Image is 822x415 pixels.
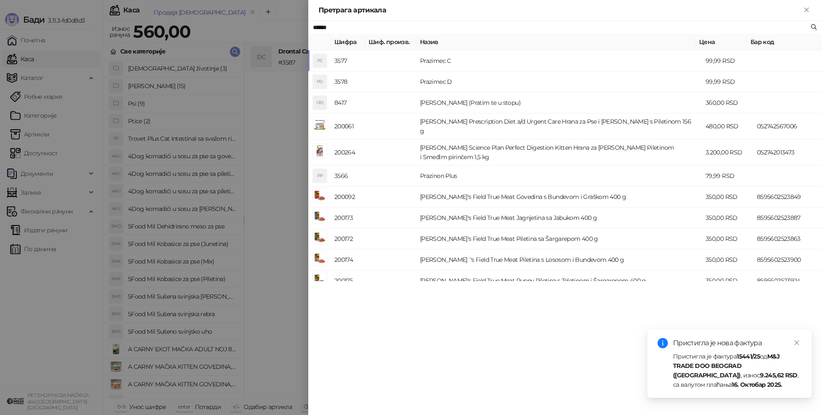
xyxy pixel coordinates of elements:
[702,228,753,249] td: 350,00 RSD
[313,75,327,89] div: PD
[331,207,365,228] td: 200173
[702,270,753,291] td: 350,00 RSD
[702,166,753,187] td: 79,99 RSD
[417,113,702,139] td: [PERSON_NAME] Prescription Diet a/d Urgent Care Hrana za Pse i [PERSON_NAME] s Piletinom 156 g
[417,139,702,166] td: [PERSON_NAME] Science Plan Perfect Digestion Kitten Hrana za [PERSON_NAME] Piletinom i Smeđim pir...
[737,353,760,360] strong: 15441/25
[331,166,365,187] td: 3566
[747,34,816,50] th: Бар код
[417,187,702,207] td: [PERSON_NAME]'s Field True Meat Govedina s Bundevom i Graškom 400 g
[331,249,365,270] td: 200174
[417,166,702,187] td: Prazinon Plus
[417,92,702,113] td: [PERSON_NAME] (Pratim te u stopu)
[760,371,797,379] strong: 9.245,62 RSD
[696,34,747,50] th: Цена
[753,207,822,228] td: 8595602523887
[313,96,327,110] div: CB(
[753,113,822,139] td: 052742567006
[658,338,668,348] span: info-circle
[331,34,365,50] th: Шифра
[365,34,417,50] th: Шиф. произв.
[702,71,753,92] td: 99,99 RSD
[417,228,702,249] td: [PERSON_NAME]'s Field True Meat Piletina sa Šargarepom 400 g
[417,50,702,71] td: Prazimec C
[702,207,753,228] td: 350,00 RSD
[673,353,780,379] strong: M&J TRADE DOO BEOGRAD ([GEOGRAPHIC_DATA])
[673,338,801,348] div: Пристигла је нова фактура
[417,207,702,228] td: [PERSON_NAME]'s Field True Meat Jagnjetina sa Jabukom 400 g
[792,338,801,347] a: Close
[331,92,365,113] td: 8417
[794,340,800,346] span: close
[753,270,822,291] td: 8595602523924
[753,249,822,270] td: 8595602523900
[702,113,753,139] td: 480,00 RSD
[331,113,365,139] td: 200061
[319,5,801,15] div: Претрага артикала
[313,169,327,183] div: PP
[702,50,753,71] td: 99,99 RSD
[753,228,822,249] td: 8595602523863
[753,139,822,166] td: 052742013473
[417,249,702,270] td: [PERSON_NAME]´'s Field True Meat Piletina s Lososom i Bundevom 400 g
[753,187,822,207] td: 8595602523849
[417,71,702,92] td: Prazimec D
[702,92,753,113] td: 360,00 RSD
[801,5,812,15] button: Close
[331,50,365,71] td: 3577
[702,187,753,207] td: 350,00 RSD
[417,34,696,50] th: Назив
[331,139,365,166] td: 200264
[417,270,702,291] td: [PERSON_NAME]'s Field True Meat Puppy Piletina s Teletinom i Šargarepom 400 g
[673,352,801,389] div: Пристигла је фактура од , износ , са валутом плаћања
[331,270,365,291] td: 200175
[702,139,753,166] td: 3.200,00 RSD
[331,228,365,249] td: 200172
[313,54,327,68] div: PC
[331,187,365,207] td: 200092
[331,71,365,92] td: 3578
[702,249,753,270] td: 350,00 RSD
[732,381,782,388] strong: 16. Октобар 2025.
